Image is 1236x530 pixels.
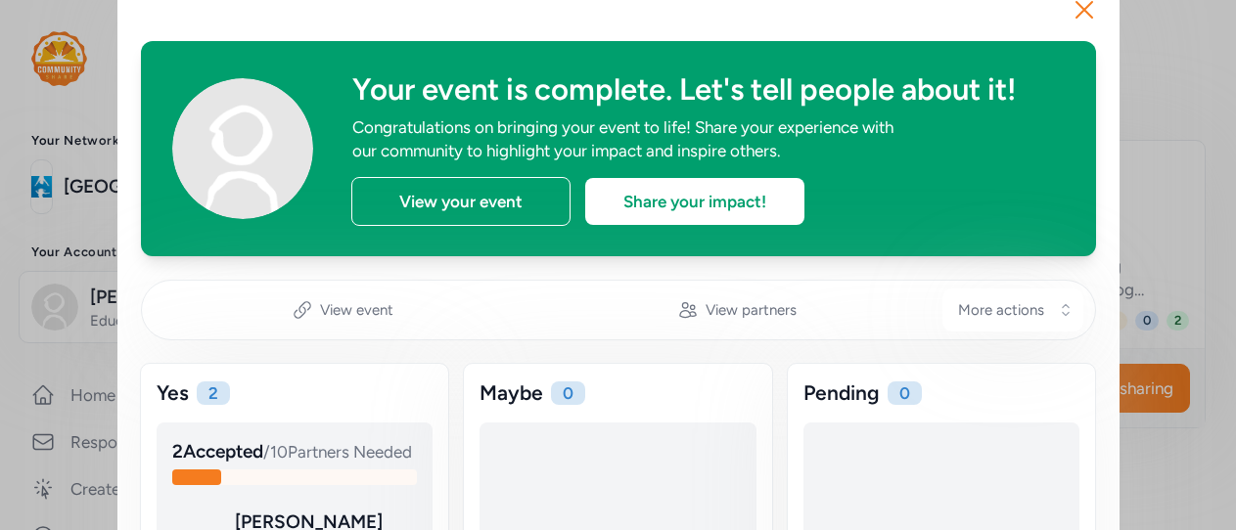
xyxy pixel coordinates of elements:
div: 0 [551,381,585,405]
div: 2 [197,381,230,405]
span: View event [320,300,393,320]
div: Yes [157,379,189,407]
div: Share your impact! [585,178,804,225]
div: Maybe [480,379,543,407]
div: Congratulations on bringing your event to life! Share your experience with our community to highl... [352,115,916,162]
span: View partners [706,300,797,320]
span: More actions [958,300,1044,320]
span: 2 Accepted [172,440,263,463]
div: Your event is complete. Let's tell people about it! [352,72,1065,108]
div: / 10 Partners Needed [172,438,418,465]
img: Avatar [172,78,313,219]
button: More actions [942,288,1083,331]
div: 0 [888,381,922,405]
div: Pending [803,379,880,407]
div: View your event [351,177,571,226]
